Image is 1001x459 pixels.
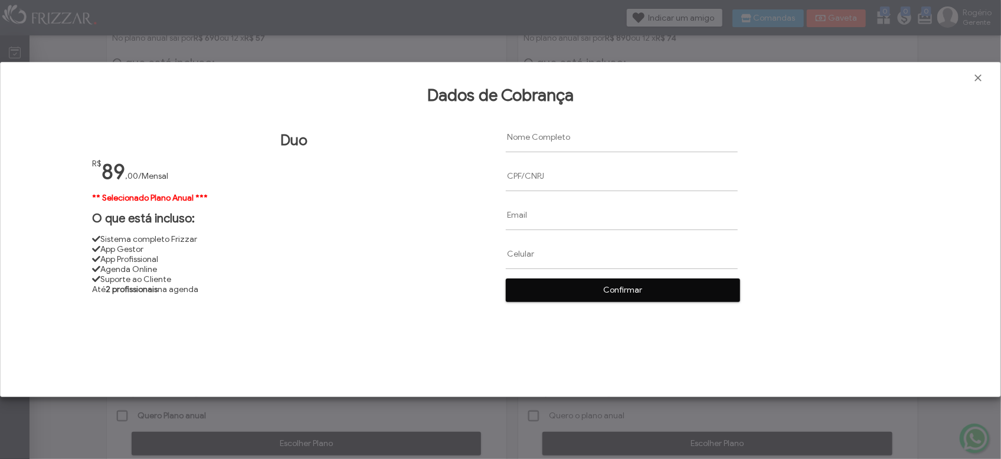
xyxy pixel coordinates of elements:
h1: Dados de Cobrança [17,85,984,106]
li: App Profissional [92,254,495,264]
span: Confirmar [514,281,732,299]
strong: 2 profissionais [106,284,158,294]
input: CPF/CNPJ [506,161,738,191]
h1: O que está incluso: [92,211,495,226]
span: R$ [92,159,102,169]
li: Suporte ao Cliente [92,274,495,284]
li: App Gestor [92,244,495,254]
input: Celular [506,240,738,270]
span: ,00 [125,171,138,181]
li: Agenda Online [92,264,495,274]
span: /Mensal [138,171,168,181]
input: Nome Completo [506,122,738,152]
a: Fechar [972,72,984,84]
li: Sistema completo Frizzar [92,234,495,244]
button: Confirmar [506,278,740,302]
h1: Duo [92,132,495,149]
strong: ** Selecionado Plano Anual *** [92,193,208,203]
input: Email [506,200,738,230]
span: 89 [102,159,125,185]
li: Até na agenda [92,284,495,294]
